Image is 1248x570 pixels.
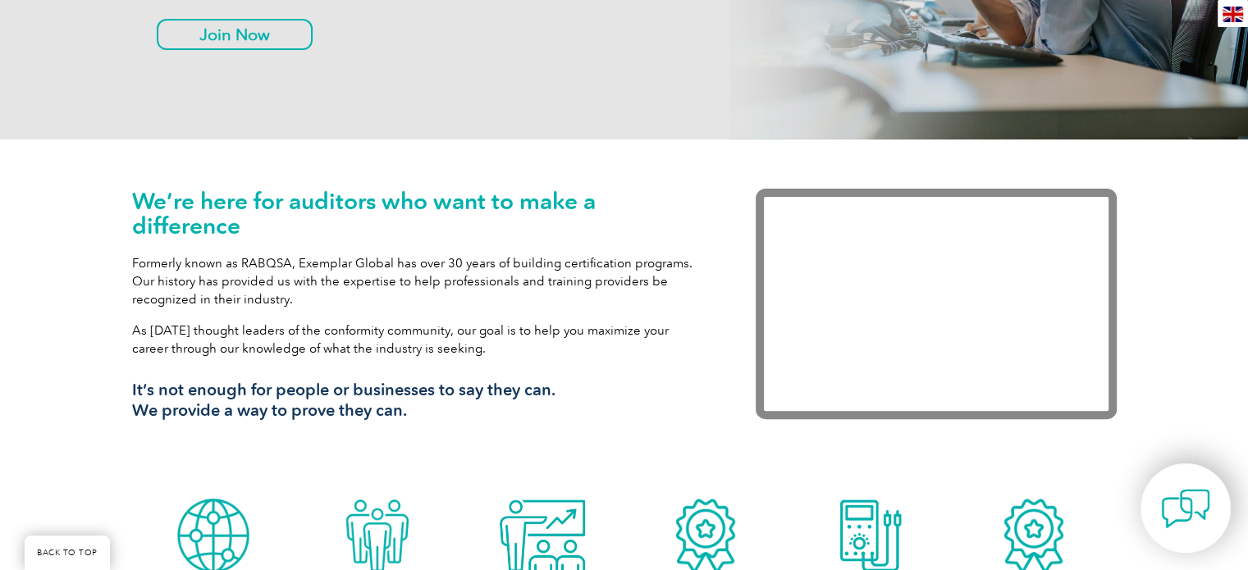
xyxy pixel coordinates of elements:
p: As [DATE] thought leaders of the conformity community, our goal is to help you maximize your care... [132,321,706,358]
p: Formerly known as RABQSA, Exemplar Global has over 30 years of building certification programs. O... [132,254,706,308]
img: en [1223,7,1243,22]
a: BACK TO TOP [25,536,110,570]
img: contact-chat.png [1161,484,1210,533]
a: Join Now [157,19,313,50]
iframe: Exemplar Global: Working together to make a difference [756,189,1117,419]
h3: It’s not enough for people or businesses to say they can. We provide a way to prove they can. [132,380,706,421]
h1: We’re here for auditors who want to make a difference [132,189,706,238]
